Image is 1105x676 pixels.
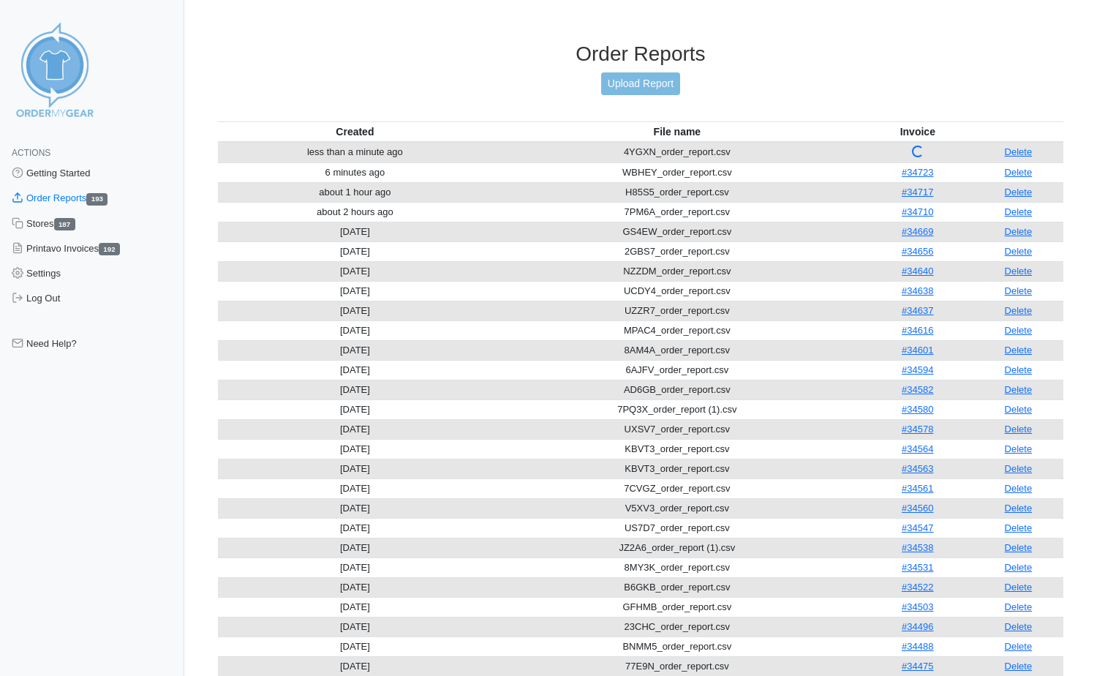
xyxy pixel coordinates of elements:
[218,281,492,301] td: [DATE]
[1005,384,1033,395] a: Delete
[218,656,492,676] td: [DATE]
[492,261,862,281] td: NZZDM_order_report.csv
[218,538,492,557] td: [DATE]
[902,266,933,277] a: #34640
[218,399,492,419] td: [DATE]
[1005,146,1033,157] a: Delete
[492,399,862,419] td: 7PQ3X_order_report (1).csv
[12,148,50,158] span: Actions
[218,557,492,577] td: [DATE]
[492,142,862,163] td: 4YGXN_order_report.csv
[218,162,492,182] td: 6 minutes ago
[218,459,492,478] td: [DATE]
[1005,562,1033,573] a: Delete
[1005,661,1033,672] a: Delete
[1005,226,1033,237] a: Delete
[902,384,933,395] a: #34582
[492,597,862,617] td: GFHMB_order_report.csv
[1005,463,1033,474] a: Delete
[1005,266,1033,277] a: Delete
[492,380,862,399] td: AD6GB_order_report.csv
[902,404,933,415] a: #34580
[1005,246,1033,257] a: Delete
[492,320,862,340] td: MPAC4_order_report.csv
[902,187,933,198] a: #34717
[218,42,1063,67] h3: Order Reports
[492,419,862,439] td: UXSV7_order_report.csv
[1005,542,1033,553] a: Delete
[1005,424,1033,435] a: Delete
[902,345,933,356] a: #34601
[902,443,933,454] a: #34564
[492,202,862,222] td: 7PM6A_order_report.csv
[902,483,933,494] a: #34561
[1005,503,1033,514] a: Delete
[218,222,492,241] td: [DATE]
[902,305,933,316] a: #34637
[218,380,492,399] td: [DATE]
[492,182,862,202] td: H85S5_order_report.csv
[218,498,492,518] td: [DATE]
[218,419,492,439] td: [DATE]
[218,202,492,222] td: about 2 hours ago
[902,601,933,612] a: #34503
[902,542,933,553] a: #34538
[1005,404,1033,415] a: Delete
[1005,167,1033,178] a: Delete
[218,182,492,202] td: about 1 hour ago
[492,241,862,261] td: 2GBS7_order_report.csv
[492,656,862,676] td: 77E9N_order_report.csv
[218,340,492,360] td: [DATE]
[902,621,933,632] a: #34496
[218,241,492,261] td: [DATE]
[902,641,933,652] a: #34488
[86,193,108,206] span: 193
[1005,345,1033,356] a: Delete
[218,142,492,163] td: less than a minute ago
[218,360,492,380] td: [DATE]
[218,597,492,617] td: [DATE]
[492,538,862,557] td: JZ2A6_order_report (1).csv
[902,661,933,672] a: #34475
[601,72,680,95] a: Upload Report
[218,320,492,340] td: [DATE]
[54,218,75,230] span: 187
[218,121,492,142] th: Created
[902,522,933,533] a: #34547
[492,281,862,301] td: UCDY4_order_report.csv
[218,478,492,498] td: [DATE]
[492,617,862,636] td: 23CHC_order_report.csv
[1005,206,1033,217] a: Delete
[492,636,862,656] td: BNMM5_order_report.csv
[902,364,933,375] a: #34594
[492,360,862,380] td: 6AJFV_order_report.csv
[1005,641,1033,652] a: Delete
[1005,621,1033,632] a: Delete
[218,518,492,538] td: [DATE]
[492,459,862,478] td: KBVT3_order_report.csv
[492,498,862,518] td: V5XV3_order_report.csv
[492,439,862,459] td: KBVT3_order_report.csv
[1005,483,1033,494] a: Delete
[1005,582,1033,593] a: Delete
[492,340,862,360] td: 8AM4A_order_report.csv
[902,167,933,178] a: #34723
[218,577,492,597] td: [DATE]
[492,478,862,498] td: 7CVGZ_order_report.csv
[218,636,492,656] td: [DATE]
[1005,522,1033,533] a: Delete
[902,582,933,593] a: #34522
[1005,285,1033,296] a: Delete
[492,577,862,597] td: B6GKB_order_report.csv
[492,162,862,182] td: WBHEY_order_report.csv
[218,301,492,320] td: [DATE]
[902,463,933,474] a: #34563
[492,301,862,320] td: UZZR7_order_report.csv
[1005,364,1033,375] a: Delete
[902,246,933,257] a: #34656
[492,121,862,142] th: File name
[902,562,933,573] a: #34531
[99,243,120,255] span: 192
[218,261,492,281] td: [DATE]
[1005,325,1033,336] a: Delete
